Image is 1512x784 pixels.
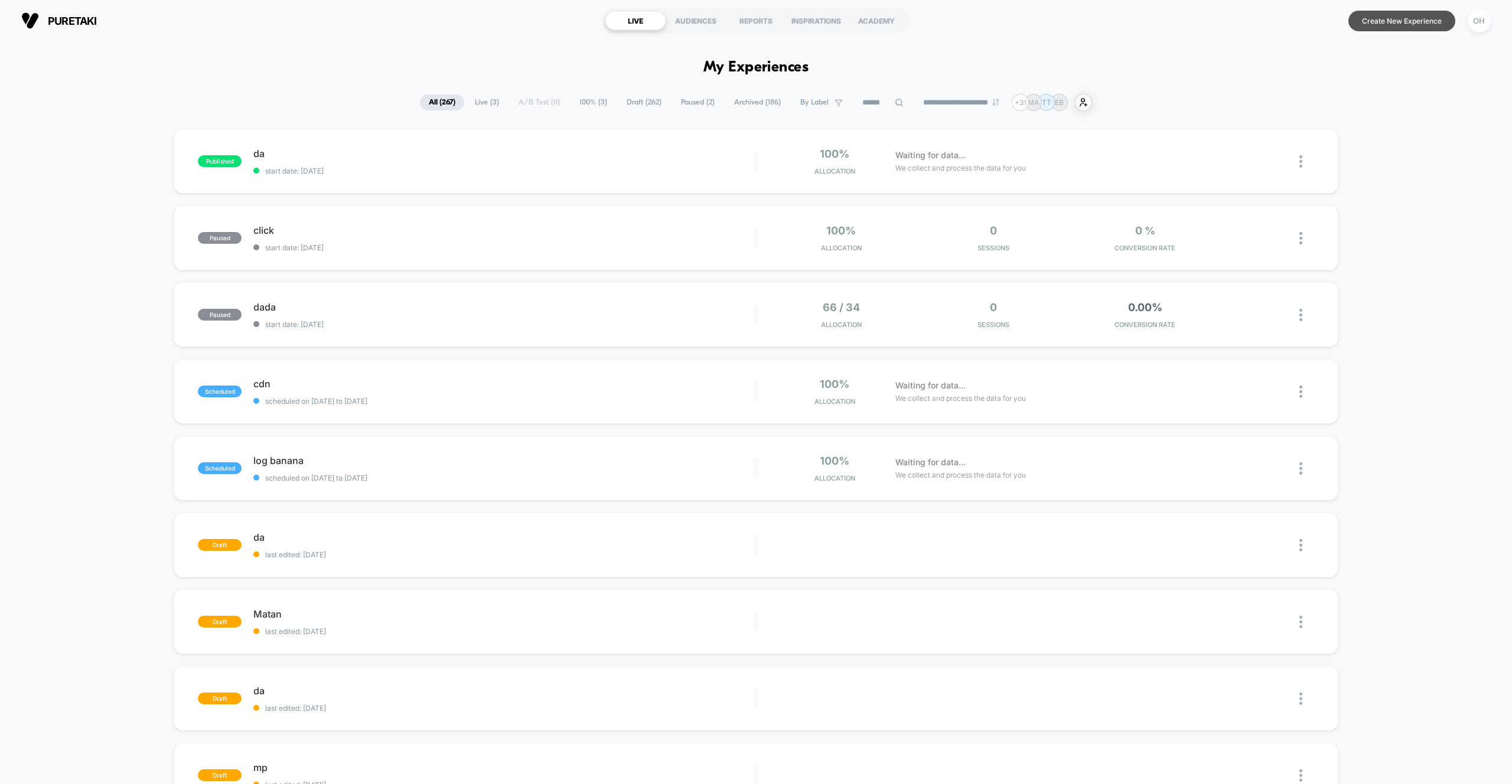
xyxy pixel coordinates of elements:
img: Visually logo [21,12,39,30]
span: da [253,685,755,697]
p: TT [1042,98,1051,107]
span: 0 [990,224,997,237]
span: paused [198,309,242,321]
input: Volume [683,411,718,423]
span: 100% [820,455,849,467]
span: Paused ( 2 ) [672,94,724,110]
span: Live ( 3 ) [466,94,508,110]
span: start date: [DATE] [253,320,755,329]
span: 0 % [1135,224,1155,237]
div: ACADEMY [846,11,907,30]
span: 100% ( 3 ) [571,94,616,110]
div: INSPIRATIONS [786,11,846,30]
span: All ( 267 ) [420,94,464,110]
p: MA [1028,98,1039,107]
button: Create New Experience [1348,11,1455,31]
span: 0.00% [1128,301,1162,313]
div: Current time [598,410,625,423]
span: Waiting for data... [895,379,966,392]
span: Matan [253,608,755,620]
span: start date: [DATE] [253,243,755,252]
span: last edited: [DATE] [253,704,755,713]
span: We collect and process the data for you [895,162,1026,174]
div: OH [1468,9,1491,32]
span: Allocation [821,244,862,252]
img: close [1299,155,1302,168]
span: last edited: [DATE] [253,627,755,636]
input: Seek [9,391,765,402]
span: scheduled [198,462,242,474]
span: Draft ( 262 ) [618,94,670,110]
span: dada [253,301,755,313]
button: Play, NEW DEMO 2025-VEED.mp4 [368,199,403,234]
span: last edited: [DATE] [253,550,755,559]
button: Play, NEW DEMO 2025-VEED.mp4 [6,407,27,427]
span: mp [253,762,755,773]
span: Sessions [920,244,1066,252]
span: cdn [253,378,755,390]
span: da [253,531,755,543]
div: REPORTS [726,11,786,30]
div: Duration [627,410,658,423]
button: puretaki [18,11,100,30]
span: paused [198,232,242,244]
span: Allocation [821,321,862,329]
span: 66 / 34 [823,301,860,313]
span: CONVERSION RATE [1072,321,1218,329]
img: close [1299,692,1302,705]
span: We collect and process the data for you [895,469,1026,481]
img: end [992,99,999,106]
span: da [253,148,755,159]
span: Allocation [814,167,855,175]
span: scheduled on [DATE] to [DATE] [253,397,755,406]
img: close [1299,309,1302,321]
span: draft [198,769,242,781]
div: LIVE [605,11,666,30]
span: scheduled [198,386,242,397]
p: EB [1055,98,1064,107]
span: puretaki [48,15,97,27]
img: close [1299,539,1302,551]
span: draft [198,616,242,628]
span: 0 [990,301,997,313]
span: 100% [820,148,849,160]
span: scheduled on [DATE] to [DATE] [253,473,755,482]
img: close [1299,769,1302,782]
span: draft [198,539,242,551]
span: Sessions [920,321,1066,329]
div: AUDIENCES [666,11,726,30]
img: close [1299,386,1302,398]
span: CONVERSION RATE [1072,244,1218,252]
span: Waiting for data... [895,149,966,162]
span: Allocation [814,474,855,482]
img: close [1299,462,1302,475]
span: By Label [800,98,829,107]
span: log banana [253,455,755,466]
span: We collect and process the data for you [895,393,1026,404]
div: + 31 [1012,94,1029,111]
button: OH [1464,9,1494,33]
span: start date: [DATE] [253,166,755,175]
img: close [1299,616,1302,628]
span: 100% [820,378,849,390]
span: published [198,155,242,167]
span: 100% [826,224,856,237]
span: Archived ( 186 ) [725,94,790,110]
span: Waiting for data... [895,456,966,469]
span: draft [198,692,242,704]
img: close [1299,232,1302,244]
h1: My Experiences [703,59,809,76]
span: Allocation [814,397,855,406]
span: click [253,224,755,236]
